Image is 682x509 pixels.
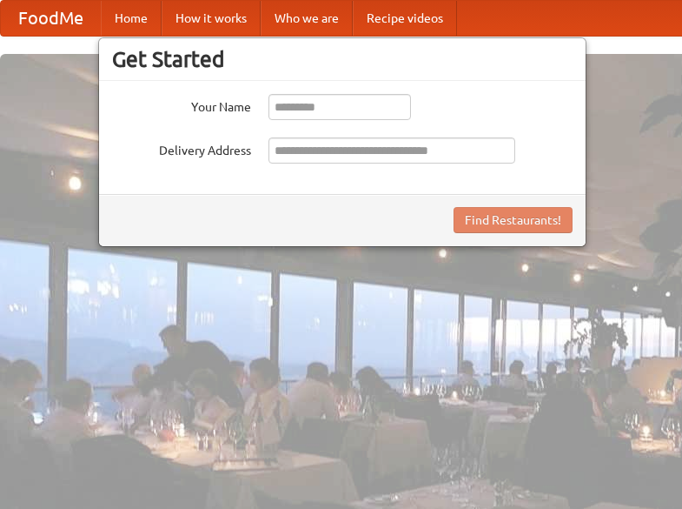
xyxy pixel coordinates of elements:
[1,1,101,36] a: FoodMe
[112,46,573,72] h3: Get Started
[162,1,261,36] a: How it works
[353,1,457,36] a: Recipe videos
[101,1,162,36] a: Home
[112,137,251,159] label: Delivery Address
[261,1,353,36] a: Who we are
[112,94,251,116] label: Your Name
[454,207,573,233] button: Find Restaurants!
